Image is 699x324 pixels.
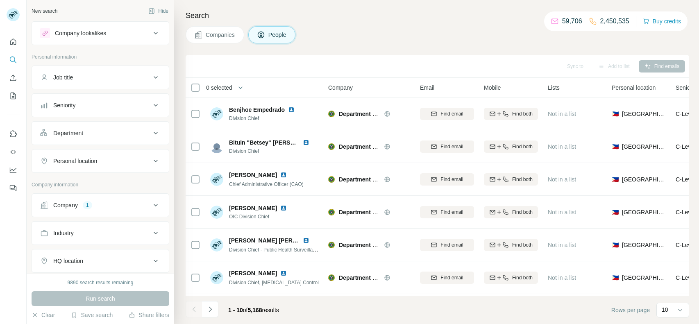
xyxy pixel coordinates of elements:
span: Mobile [484,84,501,92]
p: Company information [32,181,169,188]
button: Company1 [32,195,169,215]
button: Enrich CSV [7,70,20,85]
span: [PERSON_NAME] [229,171,277,179]
span: Find both [512,241,533,249]
span: 1 - 10 [228,307,243,313]
div: Personal location [53,157,97,165]
button: Share filters [129,311,169,319]
span: Benjhoe Empedrado [229,106,285,114]
button: Find email [420,140,474,153]
button: Find both [484,239,538,251]
span: [PERSON_NAME] [PERSON_NAME] [229,237,327,244]
span: Find email [440,274,463,281]
span: C-Level [676,143,695,150]
button: Use Surfe API [7,145,20,159]
span: 🇵🇭 [612,208,619,216]
span: C-Level [676,111,695,117]
span: Find both [512,208,533,216]
span: Rows per page [611,306,650,314]
span: 5,168 [248,307,262,313]
div: Industry [53,229,74,237]
button: My lists [7,88,20,103]
button: Dashboard [7,163,20,177]
span: [GEOGRAPHIC_DATA] [622,208,666,216]
button: Job title [32,68,169,87]
button: Hide [143,5,174,17]
img: LinkedIn logo [288,106,295,113]
button: Find both [484,108,538,120]
button: Clear [32,311,55,319]
span: Find email [440,110,463,118]
span: Find email [440,241,463,249]
span: Find email [440,176,463,183]
span: Find both [512,274,533,281]
span: 🇵🇭 [612,175,619,184]
span: Email [420,84,434,92]
span: Seniority [676,84,698,92]
div: HQ location [53,257,83,265]
span: [GEOGRAPHIC_DATA] [622,110,666,118]
button: Buy credits [643,16,681,27]
img: LinkedIn logo [303,139,309,146]
span: [GEOGRAPHIC_DATA] [622,175,666,184]
div: Company [53,201,78,209]
img: Logo of Department of Health Philippines [328,209,335,215]
button: Navigate to next page [202,301,218,317]
p: Personal information [32,53,169,61]
button: Department [32,123,169,143]
span: Department of Health [GEOGRAPHIC_DATA] [339,274,460,281]
span: 🇵🇭 [612,110,619,118]
button: Find both [484,206,538,218]
span: Find both [512,176,533,183]
span: Personal location [612,84,656,92]
span: of [243,307,248,313]
img: LinkedIn logo [280,172,287,178]
button: Find email [420,239,474,251]
button: Find email [420,173,474,186]
div: Department [53,129,83,137]
span: C-Level [676,176,695,183]
div: Job title [53,73,73,82]
button: Company lookalikes [32,23,169,43]
span: Lists [548,84,560,92]
span: C-Level [676,209,695,215]
span: [PERSON_NAME] [229,269,277,277]
span: Department of Health [GEOGRAPHIC_DATA] [339,242,460,248]
button: Save search [71,311,113,319]
span: Not in a list [548,274,576,281]
img: Logo of Department of Health Philippines [328,176,335,183]
button: Search [7,52,20,67]
button: Quick start [7,34,20,49]
span: [GEOGRAPHIC_DATA] [622,241,666,249]
span: People [268,31,287,39]
img: Logo of Department of Health Philippines [328,242,335,248]
button: Find email [420,206,474,218]
button: Find both [484,140,538,153]
span: Division Chief, [MEDICAL_DATA] Control [229,280,319,285]
span: Find both [512,143,533,150]
img: Avatar [210,238,223,251]
span: [GEOGRAPHIC_DATA] [622,143,666,151]
button: Personal location [32,151,169,171]
span: C-Level [676,242,695,248]
span: Division Chief - Public Health Surveillance Division [229,246,339,253]
span: Division Chief [229,147,319,155]
span: 🇵🇭 [612,241,619,249]
span: 🇵🇭 [612,274,619,282]
img: Logo of Department of Health Philippines [328,143,335,150]
span: Company [328,84,353,92]
span: Bituin "Betsey" [PERSON_NAME] [229,139,321,146]
button: Find both [484,272,538,284]
button: Find email [420,272,474,284]
img: Avatar [210,107,223,120]
span: Chief Administrative Officer (CAO) [229,181,304,187]
div: Seniority [53,101,75,109]
div: 9890 search results remaining [68,279,134,286]
span: Department of Health [GEOGRAPHIC_DATA] [339,143,460,150]
button: Industry [32,223,169,243]
span: Find email [440,208,463,216]
button: Use Surfe on LinkedIn [7,127,20,141]
button: Seniority [32,95,169,115]
button: Find both [484,173,538,186]
span: [GEOGRAPHIC_DATA] [622,274,666,282]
